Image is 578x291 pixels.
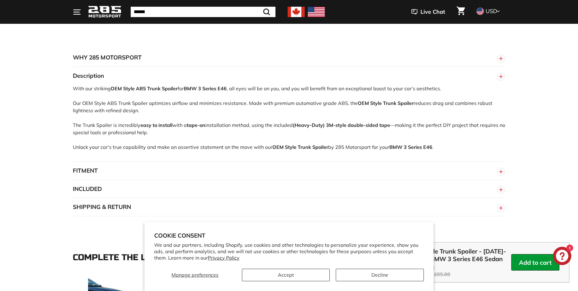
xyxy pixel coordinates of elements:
button: WHY 285 MOTORSPORT [73,48,505,67]
button: Decline [336,269,424,281]
div: With our striking for , all eyes will be on you, and you will benefit from an exceptional boost t... [73,85,505,161]
button: INCLUDED [73,180,505,198]
a: Cart [453,2,469,22]
p: We and our partners, including Shopify, use cookies and other technologies to personalize your ex... [154,242,424,261]
strong: easy to install [140,122,172,128]
input: Search [131,7,275,17]
span: Live Chat [420,8,445,16]
strong: Trunk Spoiler [383,100,413,106]
button: SHIPPING & RETURN [73,198,505,216]
strong: ABS [136,85,146,92]
img: Logo_285_Motorsport_areodynamics_components [88,5,122,19]
strong: BMW 3 Series E46 [184,85,227,92]
button: Add to cart [511,254,559,271]
strong: OEM Style [272,144,296,150]
strong: Trunk Spoiler [147,85,178,92]
button: Live Chat [403,4,453,20]
h2: Cookie consent [154,232,424,239]
button: Accept [242,269,330,281]
span: OEM Style Trunk Spoiler - [DATE]-[DATE] BMW 3 Series E46 Sedan [408,247,511,263]
strong: (Heavy-Duty) 3M-style double-sided tape [293,122,390,128]
a: Privacy Policy [208,255,239,261]
div: Complete the look! [73,253,505,262]
compare-at-price: $205.00 [431,271,450,277]
strong: OEM Style [358,100,382,106]
inbox-online-store-chat: Shopify online store chat [551,247,573,267]
span: USD [486,8,497,15]
strong: BMW 3 Series E46 [389,144,432,150]
span: Manage preferences [172,272,218,278]
button-content: Add to cart [519,259,552,266]
button: Description [73,67,505,85]
strong: OEM Style [111,85,135,92]
strong: tape-on [187,122,205,128]
span: Gloss Black [408,264,511,270]
button: FITMENT [73,162,505,180]
strong: Trunk Spoiler [298,144,328,150]
button: Manage preferences [154,269,236,281]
